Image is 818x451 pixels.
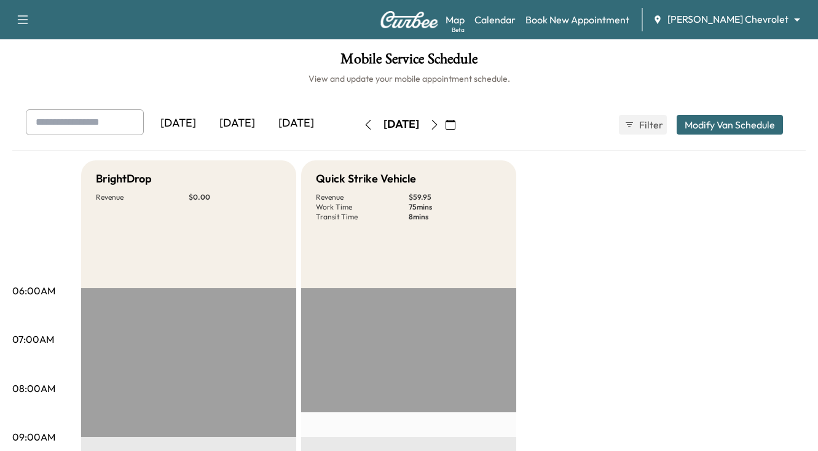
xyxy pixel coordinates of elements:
[208,109,267,138] div: [DATE]
[12,332,54,347] p: 07:00AM
[452,25,465,34] div: Beta
[525,12,629,27] a: Book New Appointment
[12,429,55,444] p: 09:00AM
[267,109,326,138] div: [DATE]
[149,109,208,138] div: [DATE]
[639,117,661,132] span: Filter
[677,115,783,135] button: Modify Van Schedule
[380,11,439,28] img: Curbee Logo
[409,212,501,222] p: 8 mins
[12,283,55,298] p: 06:00AM
[96,192,189,202] p: Revenue
[12,73,806,85] h6: View and update your mobile appointment schedule.
[619,115,667,135] button: Filter
[316,212,409,222] p: Transit Time
[667,12,789,26] span: [PERSON_NAME] Chevrolet
[12,52,806,73] h1: Mobile Service Schedule
[316,170,416,187] h5: Quick Strike Vehicle
[409,192,501,202] p: $ 59.95
[316,202,409,212] p: Work Time
[96,170,152,187] h5: BrightDrop
[446,12,465,27] a: MapBeta
[12,381,55,396] p: 08:00AM
[316,192,409,202] p: Revenue
[383,117,419,132] div: [DATE]
[189,192,281,202] p: $ 0.00
[474,12,516,27] a: Calendar
[409,202,501,212] p: 75 mins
